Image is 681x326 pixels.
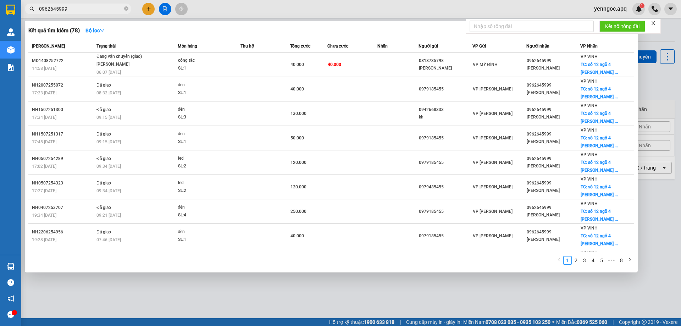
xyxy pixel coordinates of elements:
img: logo-vxr [6,5,15,15]
span: 250.000 [290,209,306,214]
div: 0818735798 [419,57,472,65]
span: VP VINH [581,201,598,206]
div: NH0507254289 [32,155,94,162]
div: [PERSON_NAME] [527,138,580,145]
span: VP VINH [581,79,598,84]
li: 3 [580,256,589,265]
span: 120.000 [290,184,306,189]
span: left [557,258,561,262]
span: VP VINH [581,54,598,59]
span: 19:28 [DATE] [32,237,56,242]
div: 0979185455 [419,232,472,240]
span: VP VINH [581,250,598,255]
div: [PERSON_NAME] [419,65,472,72]
div: đèn [178,228,231,236]
span: VP [PERSON_NAME] [473,233,513,238]
div: SL: 4 [178,211,231,219]
img: warehouse-icon [7,263,15,270]
div: NH2206254956 [32,228,94,236]
span: close-circle [124,6,128,11]
li: 8 [617,256,626,265]
span: TC: số 12 ngõ 4 [PERSON_NAME] ... [581,160,618,173]
li: 4 [589,256,597,265]
div: 0942668333 [419,106,472,114]
span: Chưa cước [327,44,348,49]
span: 09:15 [DATE] [96,139,121,144]
button: Kết nối tổng đài [599,21,645,32]
li: Next 5 Pages [606,256,617,265]
span: VP [PERSON_NAME] [473,184,513,189]
div: SL: 2 [178,187,231,195]
div: SL: 1 [178,236,231,244]
li: Previous Page [555,256,563,265]
div: SL: 1 [178,89,231,97]
span: Đã giao [96,230,111,234]
a: 2 [572,256,580,264]
div: SL: 1 [178,65,231,72]
strong: Bộ lọc [85,28,105,33]
span: right [628,258,632,262]
span: down [100,28,105,33]
span: VP VINH [581,128,598,133]
span: Đã giao [96,156,111,161]
span: VP VINH [581,103,598,108]
div: led [178,155,231,162]
span: 14:58 [DATE] [32,66,56,71]
span: VP VINH [581,226,598,231]
div: led [178,179,231,187]
a: 5 [598,256,605,264]
div: SL: 3 [178,114,231,121]
span: Đã giao [96,181,111,186]
span: ••• [606,256,617,265]
span: VP [PERSON_NAME] [473,136,513,140]
div: 0979185455 [419,159,472,166]
input: Tìm tên, số ĐT hoặc mã đơn [39,5,123,13]
div: [PERSON_NAME] [527,162,580,170]
span: VP [PERSON_NAME] [473,87,513,92]
div: NH2007255072 [32,82,94,89]
span: 09:21 [DATE] [96,213,121,218]
span: 40.000 [290,87,304,92]
div: công tắc [178,57,231,65]
div: 0962645999 [527,228,580,236]
span: Đã giao [96,107,111,112]
span: Nhãn [377,44,388,49]
span: TC: số 12 ngõ 4 [PERSON_NAME] ... [581,87,618,99]
span: 17:45 [DATE] [32,139,56,144]
a: 4 [589,256,597,264]
span: 130.000 [290,111,306,116]
span: Món hàng [178,44,197,49]
span: VP MỸ ĐÌNH [473,62,498,67]
span: 17:02 [DATE] [32,164,56,169]
div: 0979485455 [419,183,472,191]
span: 06:07 [DATE] [96,70,121,75]
span: 40.000 [290,62,304,67]
li: Next Page [626,256,634,265]
img: warehouse-icon [7,46,15,54]
span: 07:46 [DATE] [96,237,121,242]
span: 09:34 [DATE] [96,188,121,193]
button: right [626,256,634,265]
span: Trạng thái [96,44,116,49]
span: 09:34 [DATE] [96,164,121,169]
button: left [555,256,563,265]
span: 09:15 [DATE] [96,115,121,120]
div: 0962645999 [527,57,580,65]
span: Đã giao [96,205,111,210]
span: notification [7,295,14,302]
span: VP VINH [581,177,598,182]
span: 19:34 [DATE] [32,213,56,218]
span: VP [PERSON_NAME] [473,160,513,165]
div: NH1507251317 [32,131,94,138]
div: SL: 1 [178,138,231,146]
a: 1 [564,256,571,264]
div: [PERSON_NAME] [527,65,580,72]
span: Người gửi [419,44,438,49]
div: 0962645999 [527,204,580,211]
span: TC: số 12 ngõ 4 [PERSON_NAME] ... [581,209,618,222]
div: NH0507254323 [32,179,94,187]
span: Tổng cước [290,44,310,49]
span: 120.000 [290,160,306,165]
